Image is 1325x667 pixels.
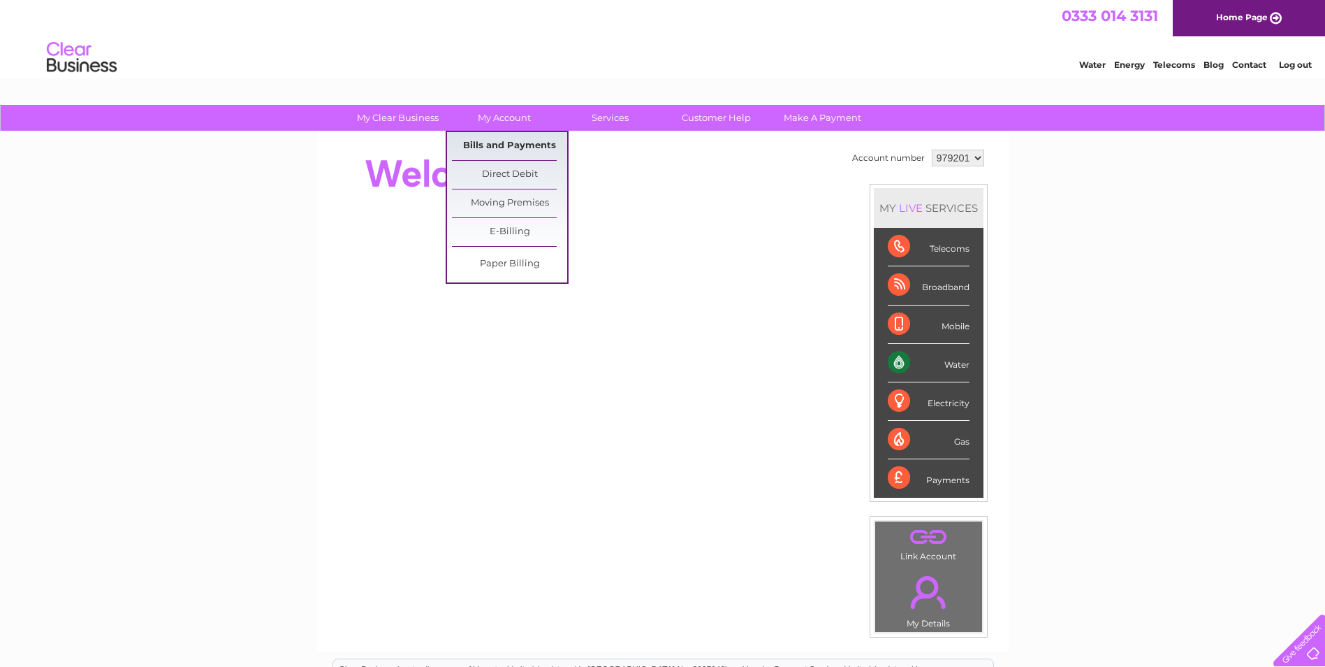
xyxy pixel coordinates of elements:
[452,132,567,160] a: Bills and Payments
[1062,7,1158,24] a: 0333 014 3131
[849,146,928,170] td: Account number
[1203,59,1224,70] a: Blog
[888,228,969,266] div: Telecoms
[452,189,567,217] a: Moving Premises
[452,161,567,189] a: Direct Debit
[896,201,925,215] div: LIVE
[1279,59,1312,70] a: Log out
[340,105,455,131] a: My Clear Business
[452,250,567,278] a: Paper Billing
[874,564,983,633] td: My Details
[1232,59,1266,70] a: Contact
[1114,59,1145,70] a: Energy
[888,382,969,421] div: Electricity
[888,306,969,344] div: Mobile
[552,105,668,131] a: Services
[1153,59,1195,70] a: Telecoms
[888,344,969,382] div: Water
[888,421,969,459] div: Gas
[46,36,117,79] img: logo.png
[659,105,774,131] a: Customer Help
[452,218,567,246] a: E-Billing
[874,188,983,228] div: MY SERVICES
[888,459,969,497] div: Payments
[879,568,979,617] a: .
[446,105,562,131] a: My Account
[879,525,979,550] a: .
[1079,59,1106,70] a: Water
[888,266,969,305] div: Broadband
[874,521,983,565] td: Link Account
[765,105,880,131] a: Make A Payment
[333,8,993,68] div: Clear Business is a trading name of Verastar Limited (registered in [GEOGRAPHIC_DATA] No. 3667643...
